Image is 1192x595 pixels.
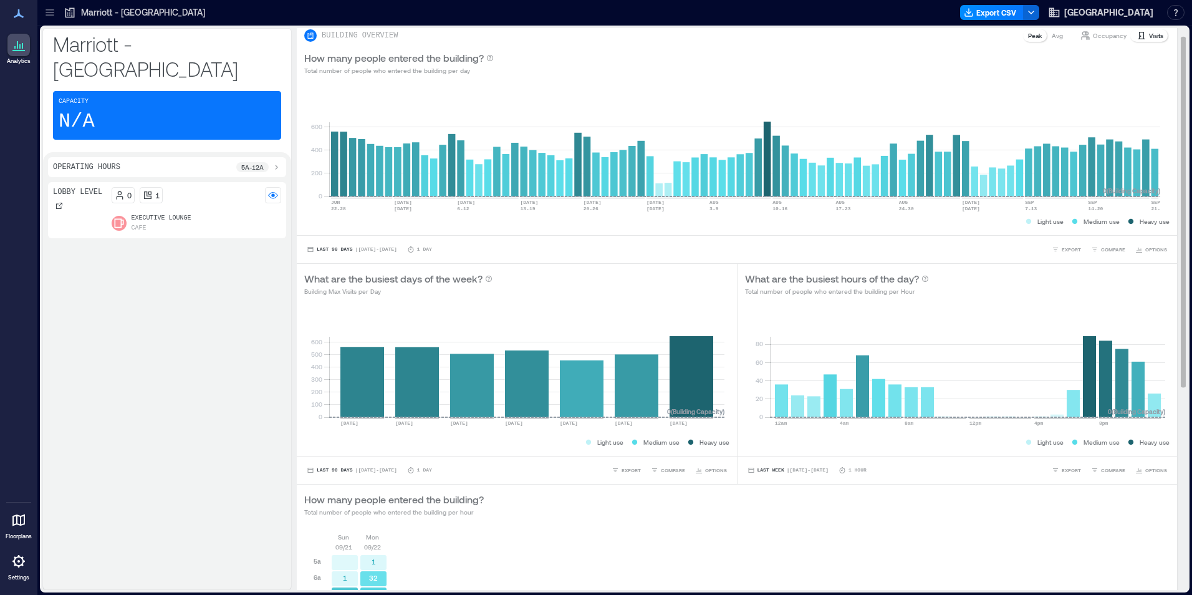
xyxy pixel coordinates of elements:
p: Marriott - [GEOGRAPHIC_DATA] [81,6,205,19]
a: Analytics [3,30,34,69]
button: COMPARE [1089,464,1128,476]
p: 0 [127,190,132,200]
tspan: 500 [311,351,322,358]
tspan: 200 [311,169,322,177]
button: COMPARE [648,464,688,476]
span: EXPORT [1062,246,1081,253]
p: Light use [1037,216,1064,226]
p: 09/21 [335,542,352,552]
p: Light use [597,437,623,447]
p: 1 Hour [848,467,867,474]
text: SEP [1088,200,1097,205]
text: [DATE] [962,200,980,205]
p: Lobby Level [53,187,102,197]
text: 4am [840,420,849,426]
tspan: 0 [759,413,762,420]
span: COMPARE [661,467,685,474]
text: [DATE] [394,206,412,211]
tspan: 60 [755,359,762,366]
button: Last 90 Days |[DATE]-[DATE] [304,464,400,476]
button: Last 90 Days |[DATE]-[DATE] [304,243,400,256]
tspan: 0 [319,413,322,420]
text: [DATE] [560,420,578,426]
button: OPTIONS [693,464,729,476]
p: Capacity [59,97,89,107]
button: OPTIONS [1133,464,1170,476]
p: Executive Lounge [132,213,191,223]
text: AUG [836,200,845,205]
span: OPTIONS [1145,246,1167,253]
p: Floorplans [6,533,32,540]
text: [DATE] [340,420,358,426]
text: 20-26 [584,206,598,211]
p: 5a - 12a [241,162,264,172]
text: 1 [372,558,376,566]
p: Total number of people who entered the building per hour [304,507,484,517]
text: 21-27 [1151,206,1166,211]
p: Heavy use [1140,437,1170,447]
button: OPTIONS [1133,243,1170,256]
span: COMPARE [1101,246,1125,253]
text: 1 [343,574,347,582]
p: 5a [314,556,321,566]
text: [DATE] [395,420,413,426]
p: Medium use [1084,437,1120,447]
text: 4pm [1034,420,1044,426]
p: 1 Day [417,246,432,253]
text: 3-9 [709,206,719,211]
p: Avg [1052,31,1063,41]
span: COMPARE [1101,467,1125,474]
p: Total number of people who entered the building per Hour [745,286,929,296]
text: 22-28 [331,206,346,211]
text: [DATE] [505,420,523,426]
tspan: 400 [311,146,322,153]
button: [GEOGRAPHIC_DATA] [1044,2,1157,22]
p: 1 [155,190,160,200]
span: OPTIONS [1145,467,1167,474]
tspan: 80 [755,340,762,347]
p: How many people entered the building? [304,492,484,507]
p: Total number of people who entered the building per day [304,65,494,75]
p: Medium use [1084,216,1120,226]
p: Heavy use [699,437,729,447]
a: Floorplans [2,505,36,544]
tspan: 300 [311,375,322,383]
tspan: 20 [755,395,762,402]
p: Building Max Visits per Day [304,286,493,296]
text: 6-12 [457,206,469,211]
p: 1 Day [417,467,432,474]
p: Light use [1037,437,1064,447]
p: Marriott - [GEOGRAPHIC_DATA] [53,31,281,81]
text: 8pm [1099,420,1108,426]
text: AUG [899,200,908,205]
p: Heavy use [1140,216,1170,226]
tspan: 600 [311,123,322,130]
p: Sun [338,532,349,542]
text: [DATE] [457,200,475,205]
tspan: 0 [319,192,322,200]
span: EXPORT [622,467,641,474]
text: 12am [775,420,787,426]
text: JUN [331,200,340,205]
text: [DATE] [615,420,633,426]
text: 24-30 [899,206,914,211]
p: Settings [8,574,29,581]
p: BUILDING OVERVIEW [322,31,398,41]
span: EXPORT [1062,467,1081,474]
text: [DATE] [646,206,665,211]
text: [DATE] [450,420,468,426]
a: Settings [4,546,34,585]
text: [DATE] [646,200,665,205]
tspan: 100 [311,400,322,408]
p: Cafe [132,223,147,233]
text: [DATE] [670,420,688,426]
button: EXPORT [1049,464,1084,476]
p: Medium use [643,437,680,447]
p: Peak [1028,31,1042,41]
tspan: 600 [311,338,322,346]
text: SEP [1025,200,1034,205]
p: Operating Hours [53,162,120,172]
text: 32 [369,574,378,582]
text: 10-16 [772,206,787,211]
p: Occupancy [1093,31,1127,41]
